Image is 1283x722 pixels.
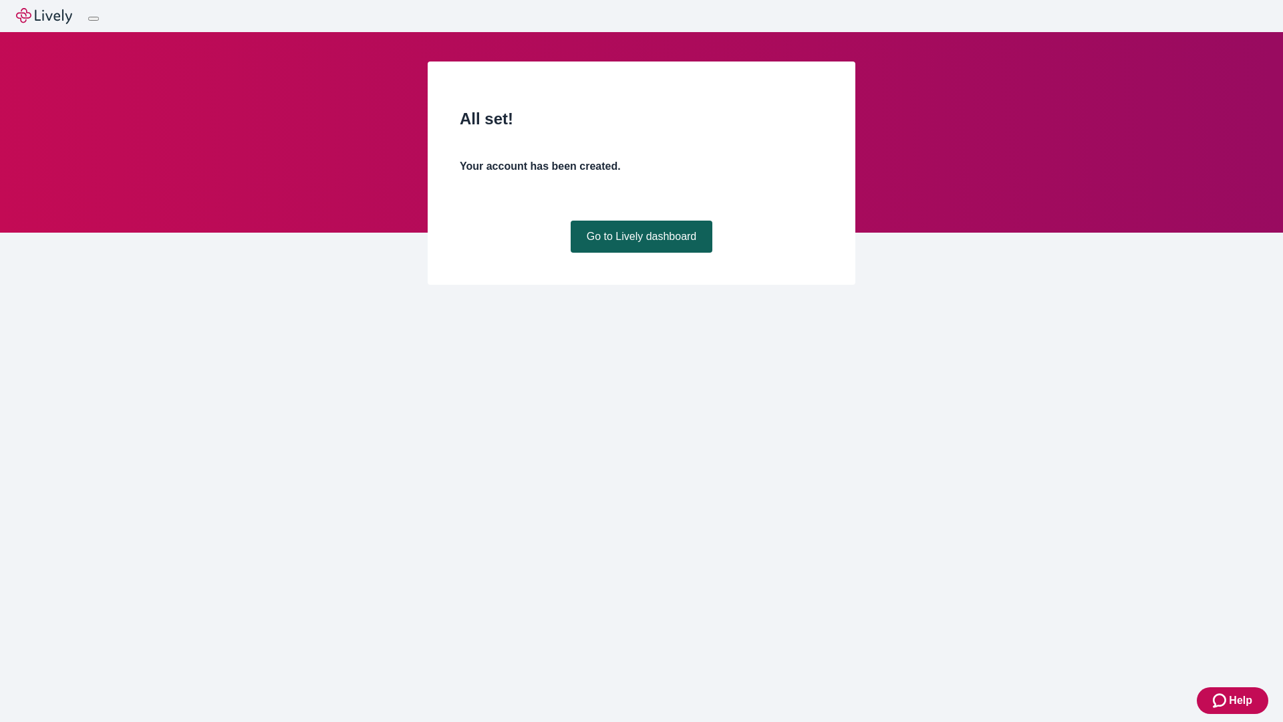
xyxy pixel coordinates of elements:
h2: All set! [460,107,823,131]
svg: Zendesk support icon [1213,693,1229,709]
button: Zendesk support iconHelp [1197,687,1268,714]
a: Go to Lively dashboard [571,221,713,253]
button: Log out [88,17,99,21]
img: Lively [16,8,72,24]
h4: Your account has been created. [460,158,823,174]
span: Help [1229,693,1252,709]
